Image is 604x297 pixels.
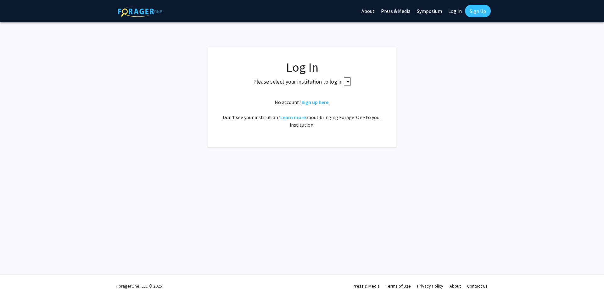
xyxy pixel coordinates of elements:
a: Terms of Use [386,283,411,289]
a: Learn more about bringing ForagerOne to your institution [280,114,306,120]
label: Please select your institution to log in: [253,77,344,86]
a: Sign Up [465,5,491,17]
div: No account? . Don't see your institution? about bringing ForagerOne to your institution. [220,98,384,129]
a: About [450,283,461,289]
h1: Log In [220,60,384,75]
div: ForagerOne, LLC © 2025 [116,275,162,297]
a: Press & Media [353,283,380,289]
img: ForagerOne Logo [118,6,162,17]
a: Privacy Policy [417,283,443,289]
a: Contact Us [467,283,488,289]
a: Sign up here [301,99,328,105]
